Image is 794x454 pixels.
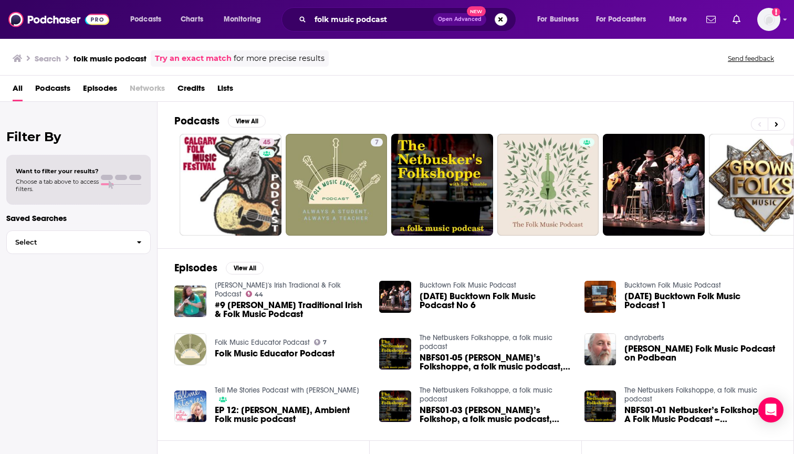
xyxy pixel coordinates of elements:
img: NBFS01-03 Netbusker’s Folkshop, a folk music podcast, Lord Randall & Henry Me Son [379,390,411,423]
a: 45 [259,138,275,146]
a: #9 Seán Ó Sirideán Traditional Irish & Folk Music Podcast [174,286,206,318]
a: 7 [371,138,383,146]
div: Search podcasts, credits, & more... [291,7,526,31]
a: Charts [174,11,210,28]
h2: Filter By [6,129,151,144]
img: NBFS01-05 Netbusker’s Folkshoppe, a folk music podcast, Three John Barleycorns [379,338,411,370]
a: All [13,80,23,101]
a: Episodes [83,80,117,101]
a: NBFS01-05 Netbusker’s Folkshoppe, a folk music podcast, Three John Barleycorns [420,353,572,371]
span: Select [7,239,128,246]
a: andyroberts [624,333,664,342]
img: NBFS01-01 Netbusker’s Folkshoppe, A Folk Music Podcast – Wellerman and Drink Til I Die [584,390,617,423]
button: Send feedback [725,54,777,63]
span: Charts [181,12,203,27]
img: Podchaser - Follow, Share and Rate Podcasts [8,9,109,29]
button: open menu [589,11,662,28]
button: open menu [530,11,592,28]
a: The Netbuskers Folkshoppe, a folk music podcast [624,386,757,404]
svg: Add a profile image [772,8,780,16]
h2: Podcasts [174,114,220,128]
a: The Netbuskers Folkshoppe, a folk music podcast [420,386,552,404]
a: Folk Music Educator Podcast [215,349,335,358]
a: #9 Seán Ó Sirideán Traditional Irish & Folk Music Podcast [215,301,367,319]
span: #9 [PERSON_NAME] Traditional Irish & Folk Music Podcast [215,301,367,319]
h2: Episodes [174,261,217,274]
button: open menu [123,11,175,28]
span: Podcasts [130,12,161,27]
p: Saved Searches [6,213,151,223]
a: 44 [246,291,264,297]
a: Seán Ó Sirideán's Irish Tradional & Folk Podcast [215,281,341,299]
a: Credits [177,80,205,101]
a: 45 [180,134,281,236]
a: Andy Roberts Folk Music Podcast on Podbean [624,344,777,362]
button: View All [226,262,264,274]
span: Open Advanced [438,17,482,22]
img: Folk Music Educator Podcast [174,333,206,365]
a: PodcastsView All [174,114,266,128]
button: Show profile menu [757,8,780,31]
a: 2.8.17 Bucktown Folk Music Podcast 1 [624,292,777,310]
button: View All [228,115,266,128]
input: Search podcasts, credits, & more... [310,11,433,28]
img: 3.14.17 Bucktown Folk Music Podcast No 6 [379,281,411,313]
a: Bucktown Folk Music Podcast [624,281,721,290]
a: The Netbuskers Folkshoppe, a folk music podcast [420,333,552,351]
h3: Search [35,54,61,64]
button: open menu [216,11,275,28]
span: 44 [255,292,263,297]
span: NBFS01-01 Netbusker’s Folkshoppe, A Folk Music Podcast – [PERSON_NAME] and Drink Til I Die [624,406,777,424]
span: New [467,6,486,16]
span: [PERSON_NAME] Folk Music Podcast on Podbean [624,344,777,362]
a: 7 [286,134,388,236]
a: Lists [217,80,233,101]
a: Folk Music Educator Podcast [215,338,310,347]
a: Podcasts [35,80,70,101]
img: EP 12: Brenda Xu, Ambient Folk music podcast [174,390,206,423]
button: Select [6,230,151,254]
span: Networks [130,80,165,101]
span: [DATE] Bucktown Folk Music Podcast No 6 [420,292,572,310]
a: EP 12: Brenda Xu, Ambient Folk music podcast [215,406,367,424]
a: EpisodesView All [174,261,264,274]
a: 7 [314,339,327,345]
span: 7 [323,340,327,345]
a: 3.14.17 Bucktown Folk Music Podcast No 6 [420,292,572,310]
a: Show notifications dropdown [728,10,745,28]
span: 45 [263,138,270,148]
span: NBFS01-05 [PERSON_NAME]’s Folkshoppe, a folk music podcast, Three [PERSON_NAME] [420,353,572,371]
span: [DATE] Bucktown Folk Music Podcast 1 [624,292,777,310]
a: Bucktown Folk Music Podcast [420,281,516,290]
span: For Business [537,12,579,27]
span: for more precise results [234,52,325,65]
img: User Profile [757,8,780,31]
span: More [669,12,687,27]
h3: folk music podcast [74,54,147,64]
a: NBFS01-01 Netbusker’s Folkshoppe, A Folk Music Podcast – Wellerman and Drink Til I Die [624,406,777,424]
a: NBFS01-03 Netbusker’s Folkshop, a folk music podcast, Lord Randall & Henry Me Son [420,406,572,424]
span: Logged in as SonyAlexis [757,8,780,31]
button: open menu [662,11,700,28]
div: Open Intercom Messenger [758,397,783,423]
img: Andy Roberts Folk Music Podcast on Podbean [584,333,617,365]
img: 2.8.17 Bucktown Folk Music Podcast 1 [584,281,617,313]
span: Choose a tab above to access filters. [16,178,99,193]
span: Want to filter your results? [16,167,99,175]
span: Monitoring [224,12,261,27]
